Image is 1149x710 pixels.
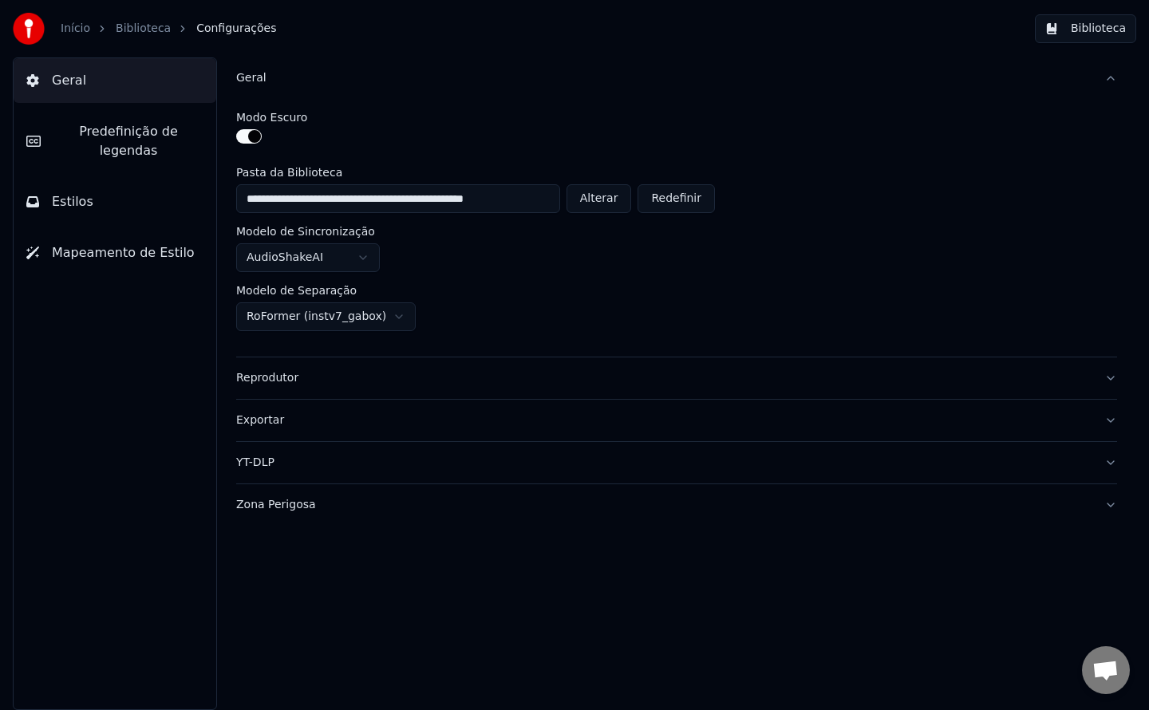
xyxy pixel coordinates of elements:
button: Exportar [236,400,1117,441]
button: Geral [14,58,216,103]
button: Biblioteca [1035,14,1136,43]
nav: breadcrumb [61,21,276,37]
div: Geral [236,99,1117,357]
button: Mapeamento de Estilo [14,231,216,275]
div: Exportar [236,412,1092,428]
label: Modelo de Separação [236,285,357,296]
div: Zona Perigosa [236,497,1092,513]
button: YT-DLP [236,442,1117,483]
div: Geral [236,70,1092,86]
button: Reprodutor [236,357,1117,399]
a: Início [61,21,90,37]
a: Open chat [1082,646,1130,694]
a: Biblioteca [116,21,171,37]
span: Configurações [196,21,276,37]
div: Reprodutor [236,370,1092,386]
button: Zona Perigosa [236,484,1117,526]
img: youka [13,13,45,45]
button: Geral [236,57,1117,99]
label: Modo Escuro [236,112,307,123]
button: Alterar [567,184,632,213]
label: Pasta da Biblioteca [236,167,715,178]
span: Estilos [52,192,93,211]
div: YT-DLP [236,455,1092,471]
span: Geral [52,71,86,90]
button: Estilos [14,179,216,224]
span: Mapeamento de Estilo [52,243,195,262]
span: Predefinição de legendas [53,122,203,160]
button: Predefinição de legendas [14,109,216,173]
label: Modelo de Sincronização [236,226,375,237]
button: Redefinir [638,184,715,213]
